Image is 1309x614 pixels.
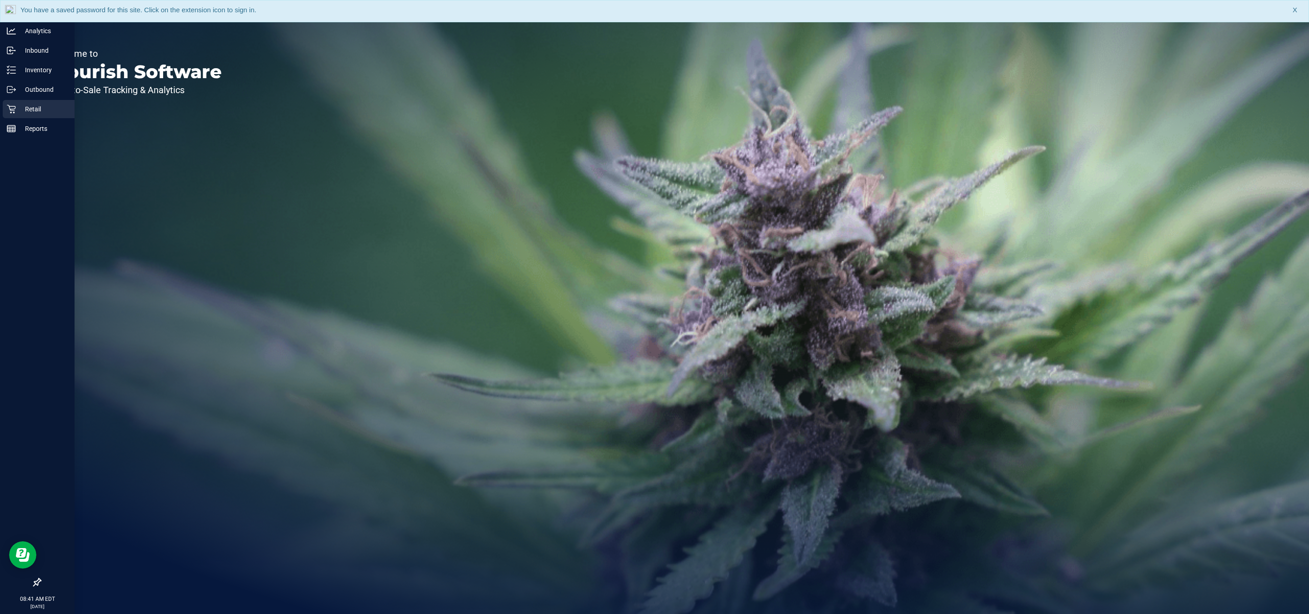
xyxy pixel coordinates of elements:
inline-svg: Retail [7,105,16,114]
p: Analytics [16,25,70,36]
inline-svg: Outbound [7,85,16,94]
inline-svg: Inventory [7,65,16,75]
p: Seed-to-Sale Tracking & Analytics [49,85,222,95]
p: Inventory [16,65,70,75]
inline-svg: Analytics [7,26,16,35]
p: [DATE] [4,603,70,610]
iframe: Resource center [9,541,36,569]
span: X [1293,5,1297,15]
p: Outbound [16,84,70,95]
p: Retail [16,104,70,115]
p: Welcome to [49,49,222,58]
span: You have a saved password for this site. Click on the extension icon to sign in. [20,6,256,14]
inline-svg: Reports [7,124,16,133]
p: Reports [16,123,70,134]
p: 08:41 AM EDT [4,595,70,603]
inline-svg: Inbound [7,46,16,55]
p: Inbound [16,45,70,56]
p: Flourish Software [49,63,222,81]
